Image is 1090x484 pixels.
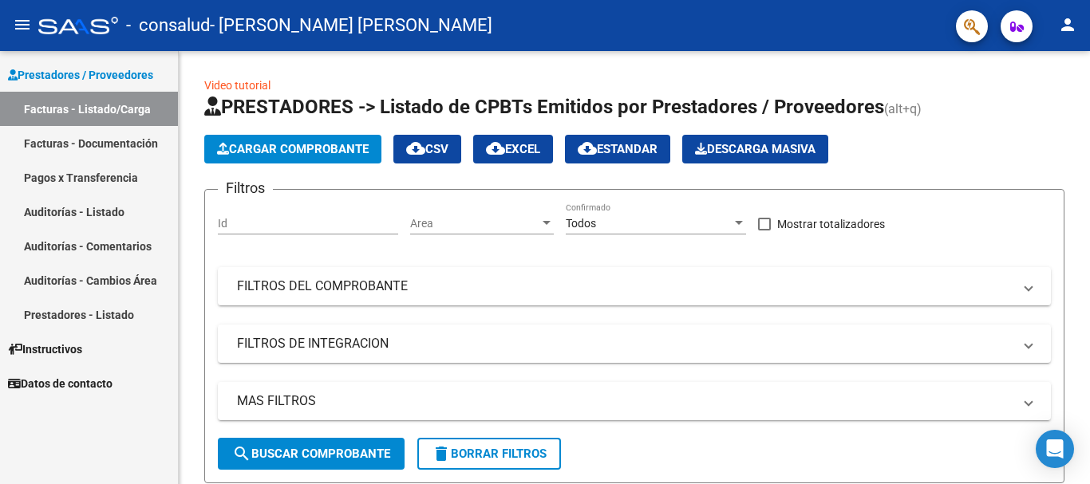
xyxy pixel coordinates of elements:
button: Borrar Filtros [417,438,561,470]
span: CSV [406,142,448,156]
a: Video tutorial [204,79,271,92]
mat-expansion-panel-header: FILTROS DE INTEGRACION [218,325,1051,363]
app-download-masive: Descarga masiva de comprobantes (adjuntos) [682,135,828,163]
mat-icon: cloud_download [486,139,505,158]
mat-panel-title: FILTROS DEL COMPROBANTE [237,277,1013,295]
h3: Filtros [218,177,273,199]
mat-icon: menu [13,15,32,34]
mat-panel-title: FILTROS DE INTEGRACION [237,335,1013,352]
button: Descarga Masiva [682,135,828,163]
button: Buscar Comprobante [218,438,405,470]
mat-icon: delete [432,444,451,463]
mat-panel-title: MAS FILTROS [237,392,1013,410]
span: Descarga Masiva [695,142,816,156]
span: Buscar Comprobante [232,447,390,461]
span: Instructivos [8,340,82,358]
mat-icon: search [232,444,251,463]
button: EXCEL [473,135,553,163]
span: PRESTADORES -> Listado de CPBTs Emitidos por Prestadores / Proveedores [204,96,884,118]
mat-icon: cloud_download [578,139,597,158]
span: EXCEL [486,142,540,156]
mat-icon: cloud_download [406,139,425,158]
span: - [PERSON_NAME] [PERSON_NAME] [210,8,492,43]
span: Prestadores / Proveedores [8,66,153,84]
button: CSV [393,135,461,163]
span: Borrar Filtros [432,447,547,461]
mat-expansion-panel-header: MAS FILTROS [218,382,1051,420]
span: - consalud [126,8,210,43]
div: Open Intercom Messenger [1036,430,1074,468]
mat-expansion-panel-header: FILTROS DEL COMPROBANTE [218,267,1051,305]
mat-icon: person [1058,15,1077,34]
span: Cargar Comprobante [217,142,369,156]
span: Mostrar totalizadores [777,214,885,234]
span: Todos [566,217,596,230]
span: Estandar [578,142,658,156]
span: Datos de contacto [8,375,113,392]
button: Estandar [565,135,670,163]
span: (alt+q) [884,101,922,116]
button: Cargar Comprobante [204,135,381,163]
span: Area [410,217,539,230]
